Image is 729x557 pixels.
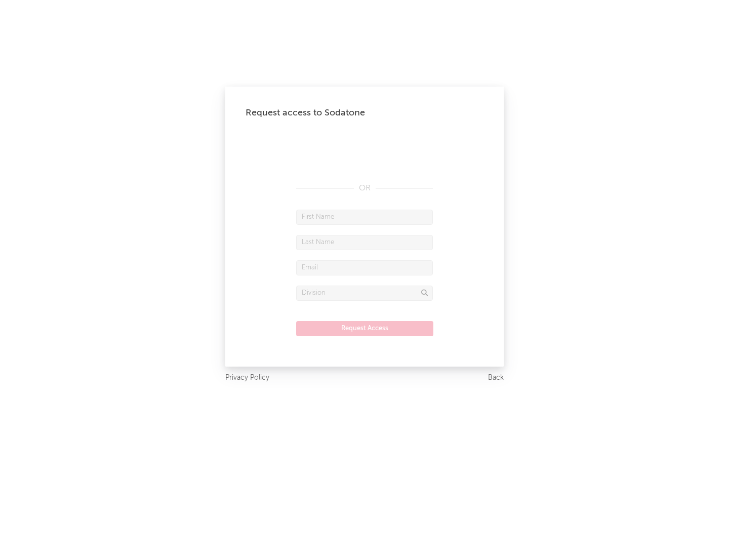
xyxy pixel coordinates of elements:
input: Last Name [296,235,433,250]
div: OR [296,182,433,194]
input: First Name [296,210,433,225]
input: Division [296,286,433,301]
a: Privacy Policy [225,372,269,384]
button: Request Access [296,321,433,336]
div: Request access to Sodatone [246,107,483,119]
a: Back [488,372,504,384]
input: Email [296,260,433,275]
